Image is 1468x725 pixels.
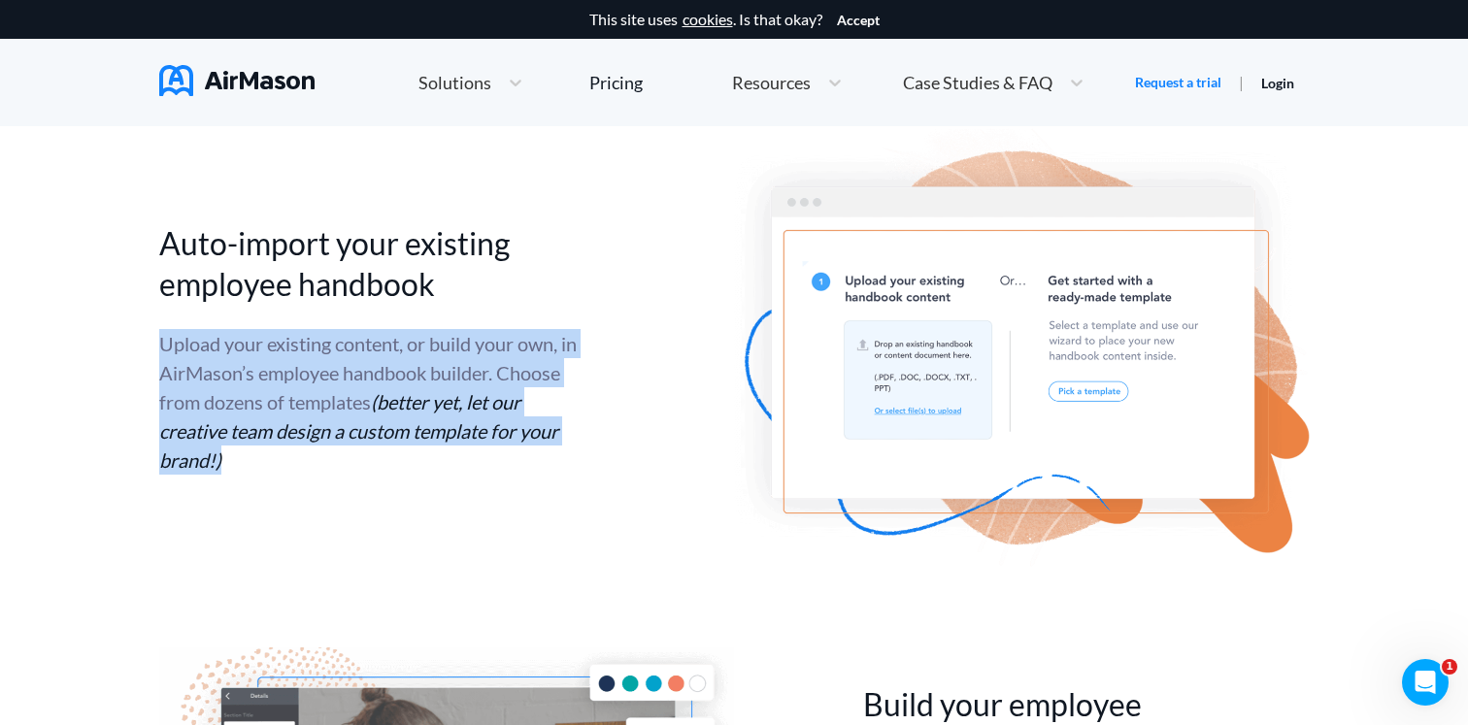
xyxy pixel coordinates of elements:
[1239,73,1244,91] span: |
[1402,659,1449,706] iframe: Intercom live chat
[732,74,811,91] span: Resources
[589,65,643,100] a: Pricing
[1261,75,1294,91] a: Login
[159,329,577,475] div: Upload your existing content, or build your own, in AirMason’s employee handbook builder. Choose ...
[903,74,1052,91] span: Case Studies & FAQ
[159,390,558,472] span: (better yet, let our creative team design a custom template for your brand!)
[837,13,880,28] button: Accept cookies
[1442,659,1457,675] span: 1
[159,65,315,96] img: AirMason Logo
[418,74,491,91] span: Solutions
[589,74,643,91] div: Pricing
[683,11,733,28] a: cookies
[734,128,1310,567] img: auto import
[1135,73,1221,92] a: Request a trial
[159,223,577,305] h2: Auto-import your existing employee handbook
